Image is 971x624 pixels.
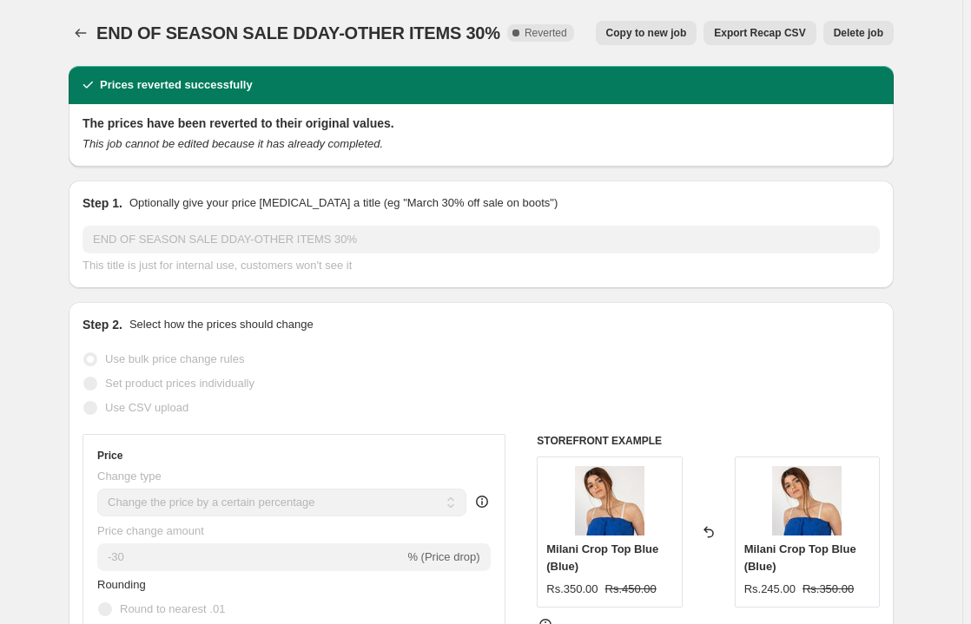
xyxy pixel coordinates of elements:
[525,26,567,40] span: Reverted
[703,21,816,45] button: Export Recap CSV
[97,470,162,483] span: Change type
[105,352,244,365] span: Use bulk price change rules
[97,578,146,591] span: Rounding
[69,21,93,45] button: Price change jobs
[803,582,854,595] span: Rs.350.00
[83,316,122,333] h2: Step 2.
[537,434,880,448] h6: STOREFRONT EXAMPLE
[772,466,842,535] img: B08A3845_bd7e884b-8d8c-45a8-bccf-a38969e3df58_80x.jpg
[744,542,856,573] span: Milani Crop Top Blue (Blue)
[129,316,314,333] p: Select how the prices should change
[596,21,697,45] button: Copy to new job
[83,194,122,212] h2: Step 1.
[83,137,383,150] i: This job cannot be edited because it has already completed.
[473,493,491,510] div: help
[83,226,880,253] input: 30% off holiday sale
[120,602,225,615] span: Round to nearest .01
[97,524,204,537] span: Price change amount
[96,23,500,43] span: END OF SEASON SALE DDAY-OTHER ITEMS 30%
[823,21,894,45] button: Delete job
[105,377,254,390] span: Set product prices individually
[129,194,558,212] p: Optionally give your price [MEDICAL_DATA] a title (eg "March 30% off sale on boots")
[834,26,883,40] span: Delete job
[97,449,122,463] h3: Price
[714,26,805,40] span: Export Recap CSV
[744,582,796,595] span: Rs.245.00
[407,550,479,563] span: % (Price drop)
[606,26,687,40] span: Copy to new job
[546,582,598,595] span: Rs.350.00
[575,466,644,535] img: B08A3845_bd7e884b-8d8c-45a8-bccf-a38969e3df58_80x.jpg
[605,582,657,595] span: Rs.450.00
[83,115,880,132] h2: The prices have been reverted to their original values.
[546,542,658,573] span: Milani Crop Top Blue (Blue)
[83,259,352,272] span: This title is just for internal use, customers won't see it
[97,543,404,571] input: -15
[105,401,188,414] span: Use CSV upload
[100,76,253,94] h2: Prices reverted successfully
